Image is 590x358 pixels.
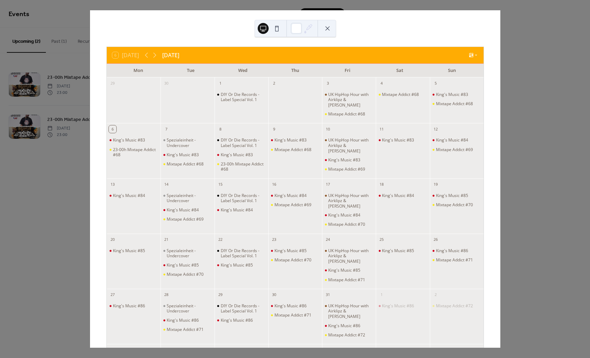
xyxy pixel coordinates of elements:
div: 21 [163,236,170,244]
div: King's Music #84 [161,207,214,213]
div: DIY Or Die Records - Label Special Vol. 1 [221,248,266,259]
div: King's Music #83 [161,152,214,158]
div: Mixtape Addict #69 [328,166,365,172]
div: 23 [270,236,278,244]
div: Mixtape Addict #72 [430,303,484,309]
div: 2 [270,80,278,87]
div: King's Music #83 [215,152,268,158]
div: DIY Or Die Records - Label Special Vol. 1 [221,193,266,203]
div: King's Music #84 [430,137,484,143]
div: 7 [324,346,332,354]
div: Mixtape Addict #71 [274,312,311,318]
div: Mixtape Addict #68 [430,101,484,107]
div: Mixtape Addict #70 [268,257,322,263]
div: King's Music #83 [107,137,161,143]
div: Tue [165,64,217,77]
div: King's Music #86 [322,323,376,329]
div: King's Music #85 [322,268,376,273]
div: UK HipHop Hour with Airklipz & Andy Princz [322,193,376,209]
div: DIY Or Die Records - Label Special Vol. 1 [215,92,268,102]
div: King's Music #83 [268,137,322,143]
div: 29 [217,291,224,299]
div: Spezialeinheit - Undercover [167,193,211,203]
div: 2 [432,291,439,299]
div: King's Music #84 [107,193,161,198]
div: 6 [270,346,278,354]
div: King's Music #83 [322,157,376,163]
div: Mixtape Addict #71 [268,312,322,318]
div: UK HipHop Hour with Airklipz & Andy Princz [322,137,376,153]
div: King's Music #86 [215,318,268,323]
div: Mixtape Addict #68 [322,111,376,117]
div: Mixtape Addict #68 [436,101,473,107]
div: Mixtape Addict #72 [436,303,473,309]
div: Mixtape Addict #70 [328,222,365,227]
div: 3 [324,80,332,87]
div: UK HipHop Hour with Airklipz & Andy Princz [322,248,376,264]
div: 12 [432,125,439,133]
div: 1 [378,291,385,299]
div: Mixtape Addict #69 [322,166,376,172]
div: 23-00h Mixtape Addict #68 [221,161,266,172]
div: 9 [270,125,278,133]
div: Mixtape Addict #72 [322,332,376,338]
div: Mixtape Addict #69 [167,217,204,222]
div: Mixtape Addict #72 [328,332,365,338]
div: 3 [109,346,116,354]
div: King's Music #83 [430,92,484,97]
div: King's Music #83 [113,137,145,143]
div: UK HipHop Hour with Airklipz & [PERSON_NAME] [328,137,373,153]
div: Sat [374,64,426,77]
div: 28 [163,291,170,299]
div: 17 [324,181,332,188]
div: 27 [109,291,116,299]
div: 29 [109,80,116,87]
div: 8 [378,346,385,354]
div: Mixtape Addict #69 [436,147,473,152]
div: 19 [432,181,439,188]
div: Spezialeinheit - Undercover [167,248,211,259]
div: King's Music #84 [274,193,307,198]
div: Mixtape Addict #69 [161,217,214,222]
div: DIY Or Die Records - Label Special Vol. 1 [215,137,268,148]
div: King's Music #86 [376,303,429,309]
div: UK HipHop Hour with Airklipz & Andy Princz [322,92,376,108]
div: Spezialeinheit - Undercover [161,193,214,203]
div: DIY Or Die Records - Label Special Vol. 1 [221,92,266,102]
div: King's Music #85 [430,193,484,198]
div: King's Music #84 [376,193,429,198]
div: King's Music #84 [436,137,468,143]
div: Fri [321,64,374,77]
div: King's Music #86 [221,318,253,323]
div: King's Music #86 [274,303,307,309]
div: Mixtape Addict #71 [328,277,365,283]
div: 9 [432,346,439,354]
div: 20 [109,236,116,244]
div: 25 [378,236,385,244]
div: King's Music #85 [274,248,307,254]
div: 13 [109,181,116,188]
div: King's Music #84 [221,207,253,213]
div: Mixtape Addict #69 [274,202,311,208]
div: 30 [163,80,170,87]
div: Mixtape Addict #68 [376,92,429,97]
div: 30 [270,291,278,299]
div: Mixtape Addict #70 [436,202,473,208]
div: Mixtape Addict #69 [268,202,322,208]
div: King's Music #85 [161,262,214,268]
div: King's Music #85 [382,248,414,254]
div: 10 [324,125,332,133]
div: King's Music #86 [436,248,468,254]
div: 5 [432,80,439,87]
div: King's Music #83 [221,152,253,158]
div: 8 [217,125,224,133]
div: Mixtape Addict #71 [322,277,376,283]
div: King's Music #86 [161,318,214,323]
div: 5 [217,346,224,354]
div: Spezialeinheit - Undercover [167,303,211,314]
div: Mixtape Addict #70 [274,257,311,263]
div: Spezialeinheit - Undercover [161,303,214,314]
div: Mixtape Addict #68 [161,161,214,167]
div: DIY Or Die Records - Label Special Vol. 1 [215,303,268,314]
div: UK HipHop Hour with Airklipz & Andy Princz [322,303,376,319]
